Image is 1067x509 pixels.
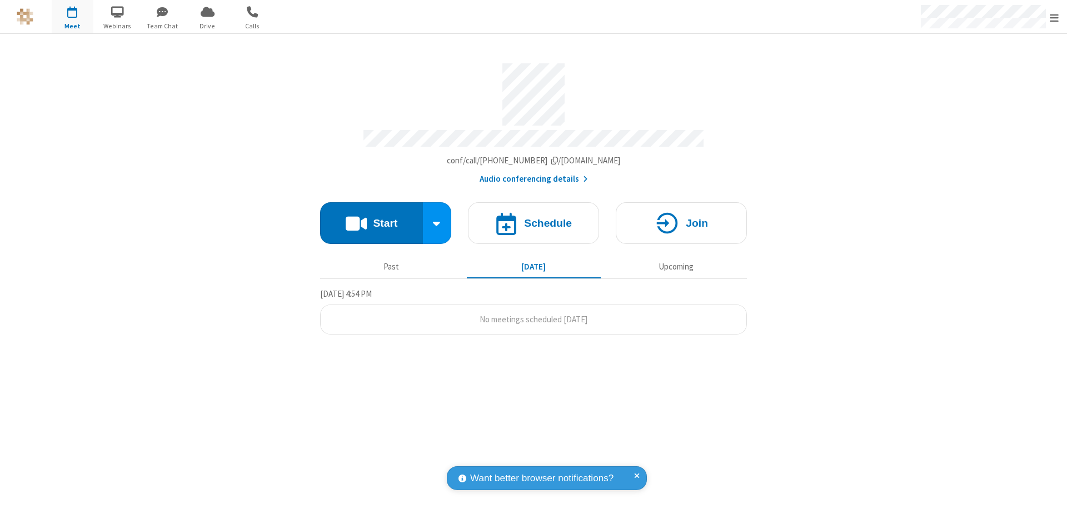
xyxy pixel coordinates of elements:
[616,202,747,244] button: Join
[373,218,397,228] h4: Start
[1039,480,1059,501] iframe: Chat
[524,218,572,228] h4: Schedule
[320,287,747,335] section: Today's Meetings
[467,256,601,277] button: [DATE]
[320,288,372,299] span: [DATE] 4:54 PM
[142,21,183,31] span: Team Chat
[325,256,458,277] button: Past
[468,202,599,244] button: Schedule
[187,21,228,31] span: Drive
[480,173,588,186] button: Audio conferencing details
[52,21,93,31] span: Meet
[423,202,452,244] div: Start conference options
[686,218,708,228] h4: Join
[17,8,33,25] img: QA Selenium DO NOT DELETE OR CHANGE
[447,154,621,167] button: Copy my meeting room linkCopy my meeting room link
[320,202,423,244] button: Start
[232,21,273,31] span: Calls
[447,155,621,166] span: Copy my meeting room link
[609,256,743,277] button: Upcoming
[470,471,614,486] span: Want better browser notifications?
[320,55,747,186] section: Account details
[480,314,587,325] span: No meetings scheduled [DATE]
[97,21,138,31] span: Webinars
